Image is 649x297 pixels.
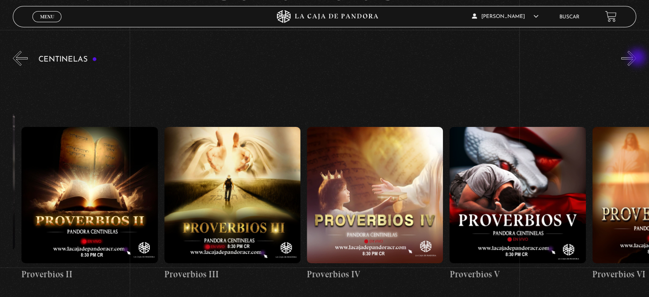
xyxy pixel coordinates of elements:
h3: Centinelas [38,56,97,64]
button: Previous [13,51,28,66]
span: [PERSON_NAME] [472,14,538,19]
a: View your shopping cart [605,11,617,22]
h4: Proverbios III [164,268,300,281]
h4: Proverbios V [449,268,585,281]
span: Menu [40,14,54,19]
span: Cerrar [37,21,57,27]
h4: Proverbios IV [307,268,443,281]
h4: Proverbios II [21,268,157,281]
button: Next [621,51,636,66]
a: Buscar [559,15,579,20]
